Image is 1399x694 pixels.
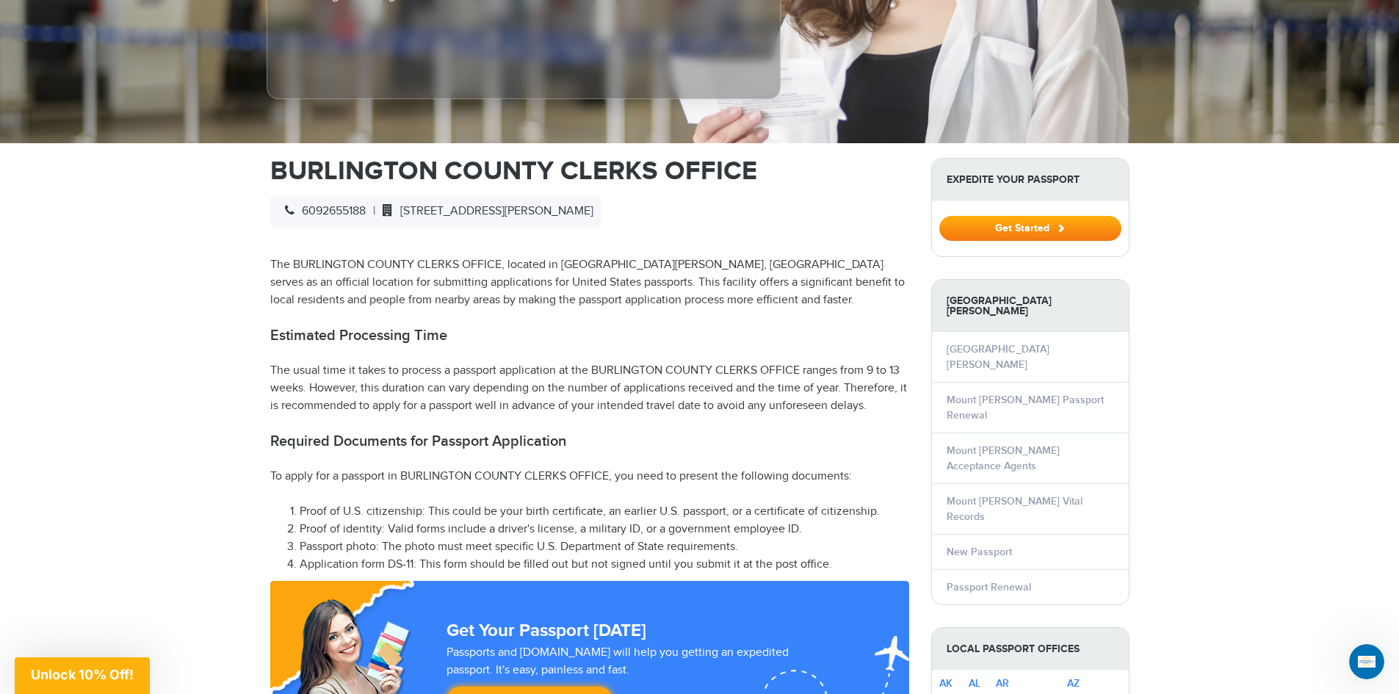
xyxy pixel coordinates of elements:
a: AK [939,677,952,690]
a: AR [996,677,1009,690]
h2: Required Documents for Passport Application [270,433,909,450]
span: [STREET_ADDRESS][PERSON_NAME] [375,204,593,218]
li: Proof of U.S. citizenship: This could be your birth certificate, an earlier U.S. passport, or a c... [300,503,909,521]
span: Unlock 10% Off! [31,667,134,682]
p: The BURLINGTON COUNTY CLERKS OFFICE, located in [GEOGRAPHIC_DATA][PERSON_NAME], [GEOGRAPHIC_DATA]... [270,256,909,309]
div: Unlock 10% Off! [15,657,150,694]
strong: Expedite Your Passport [932,159,1129,200]
a: Get Started [939,222,1121,234]
a: New Passport [947,546,1012,558]
a: AZ [1067,677,1080,690]
p: The usual time it takes to process a passport application at the BURLINGTON COUNTY CLERKS OFFICE ... [270,362,909,415]
a: Mount [PERSON_NAME] Vital Records [947,495,1082,523]
li: Passport photo: The photo must meet specific U.S. Department of State requirements. [300,538,909,556]
iframe: Intercom live chat [1349,644,1384,679]
li: Application form DS-11: This form should be filled out but not signed until you submit it at the ... [300,556,909,574]
a: Mount [PERSON_NAME] Acceptance Agents [947,444,1060,472]
h1: BURLINGTON COUNTY CLERKS OFFICE [270,158,909,184]
span: 6092655188 [278,204,366,218]
div: | [270,195,601,228]
p: To apply for a passport in BURLINGTON COUNTY CLERKS OFFICE, you need to present the following doc... [270,468,909,485]
button: Get Started [939,216,1121,241]
a: AL [969,677,980,690]
strong: Get Your Passport [DATE] [447,620,646,641]
iframe: Customer reviews powered by Trustpilot [300,10,410,84]
a: [GEOGRAPHIC_DATA][PERSON_NAME] [947,343,1049,371]
a: Passport Renewal [947,581,1031,593]
strong: Local Passport Offices [932,628,1129,670]
h2: Estimated Processing Time [270,327,909,344]
li: Proof of identity: Valid forms include a driver's license, a military ID, or a government employe... [300,521,909,538]
a: Mount [PERSON_NAME] Passport Renewal [947,394,1104,422]
strong: [GEOGRAPHIC_DATA][PERSON_NAME] [932,280,1129,332]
